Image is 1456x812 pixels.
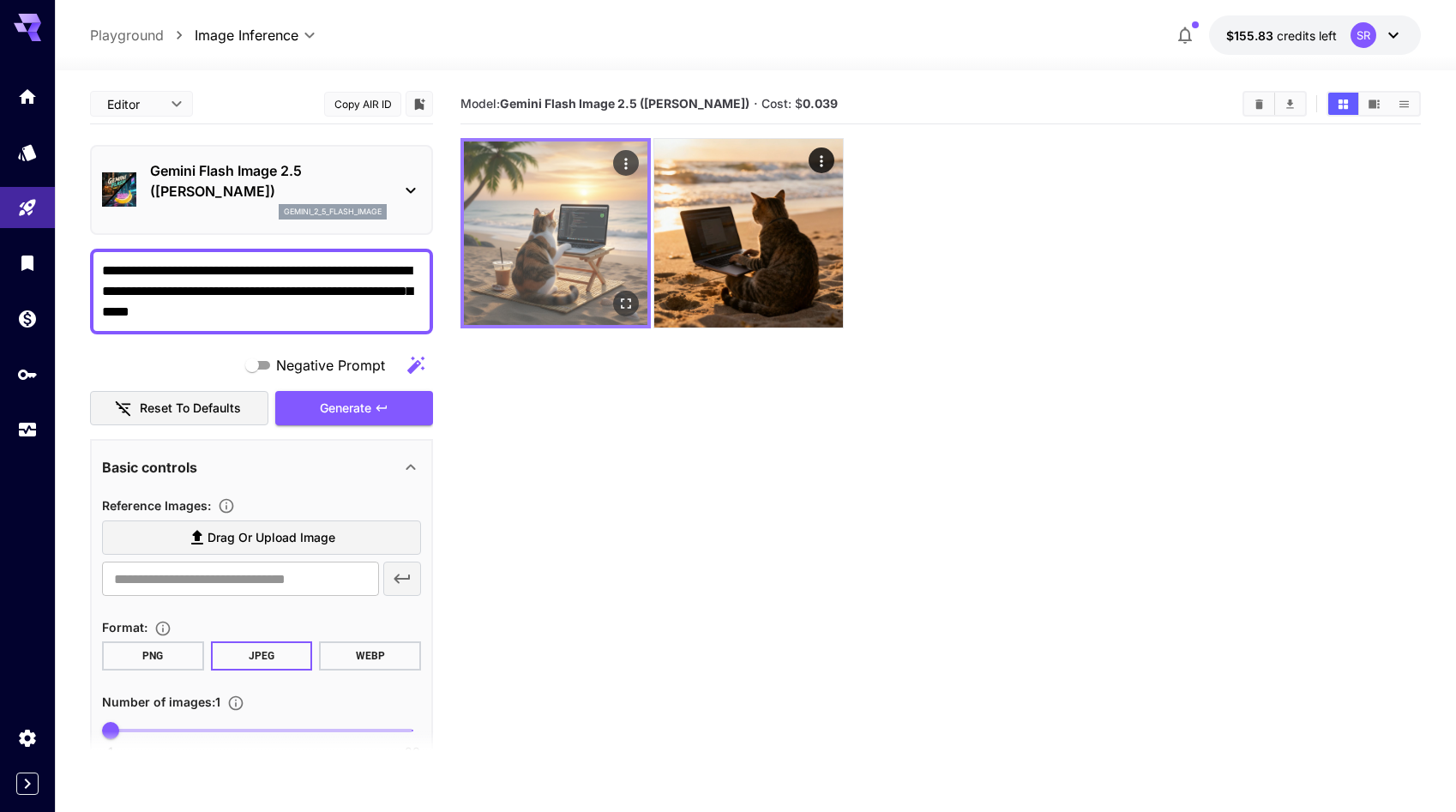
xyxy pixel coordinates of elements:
button: Copy AIR ID [324,92,401,117]
div: API Keys [17,364,38,385]
button: WEBP [319,641,421,671]
button: Show media in list view [1389,93,1419,115]
span: Image Inference [195,25,298,45]
div: SR [1351,22,1376,48]
button: Reset to defaults [90,391,268,426]
button: Upload a reference image to guide the result. This is needed for Image-to-Image or Inpainting. Su... [211,497,242,514]
span: $155.83 [1226,28,1277,43]
div: Gemini Flash Image 2.5 ([PERSON_NAME])gemini_2_5_flash_image [102,153,421,226]
span: Cost: $ [761,96,838,111]
span: Drag or upload image [208,527,335,549]
p: · [754,93,758,114]
button: Generate [275,391,433,426]
button: Expand sidebar [16,773,39,795]
p: Gemini Flash Image 2.5 ([PERSON_NAME]) [150,160,387,201]
label: Drag or upload image [102,520,421,556]
a: Playground [90,25,164,45]
div: Models [17,141,38,163]
b: 0.039 [803,96,838,111]
p: Basic controls [102,457,197,478]
div: Actions [612,150,638,176]
button: JPEG [211,641,313,671]
b: Gemini Flash Image 2.5 ([PERSON_NAME]) [500,96,749,111]
div: Actions [808,147,833,173]
span: credits left [1277,28,1337,43]
button: $155.82777SR [1209,15,1421,55]
div: $155.82777 [1226,27,1337,45]
img: Z [464,141,647,325]
nav: breadcrumb [90,25,195,45]
div: Basic controls [102,447,421,488]
button: Clear All [1244,93,1274,115]
button: Show media in grid view [1328,93,1358,115]
span: Model: [460,96,749,111]
button: Add to library [412,93,427,114]
button: Choose the file format for the output image. [147,620,178,637]
button: PNG [102,641,204,671]
div: Home [17,86,38,107]
div: Library [17,252,38,274]
span: Reference Images : [102,498,211,513]
p: gemini_2_5_flash_image [284,206,382,218]
span: Format : [102,620,147,635]
span: Editor [107,95,160,113]
div: Show media in grid viewShow media in video viewShow media in list view [1327,91,1421,117]
div: Playground [17,197,38,219]
div: Open in fullscreen [612,291,638,316]
button: Download All [1275,93,1305,115]
div: Wallet [17,308,38,329]
span: Number of images : 1 [102,695,220,709]
button: Specify how many images to generate in a single request. Each image generation will be charged se... [220,695,251,712]
div: Settings [17,727,38,749]
div: Clear AllDownload All [1242,91,1307,117]
div: Usage [17,419,38,441]
button: Show media in video view [1359,93,1389,115]
span: Negative Prompt [276,355,385,376]
span: Generate [320,398,371,419]
img: 2Q== [654,139,843,328]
